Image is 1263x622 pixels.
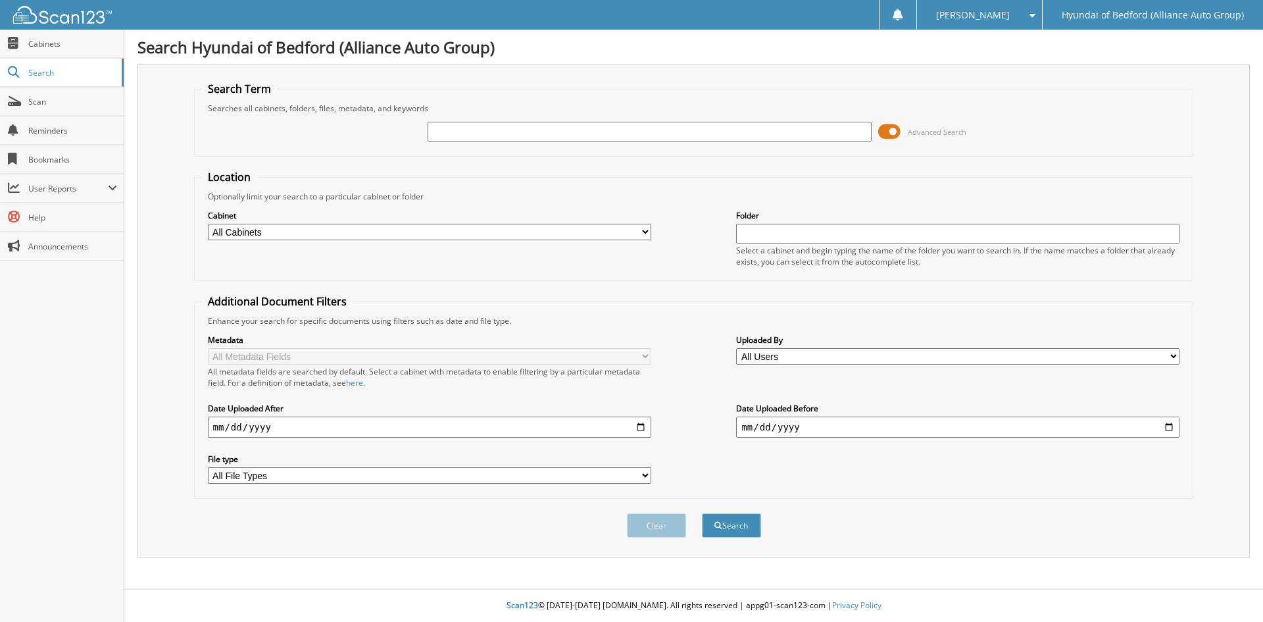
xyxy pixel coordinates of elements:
[201,294,353,309] legend: Additional Document Filters
[736,334,1179,346] label: Uploaded By
[208,210,651,221] label: Cabinet
[201,82,278,96] legend: Search Term
[28,67,115,78] span: Search
[736,403,1179,414] label: Date Uploaded Before
[507,600,538,611] span: Scan123
[702,513,761,538] button: Search
[208,454,651,465] label: File type
[208,403,651,414] label: Date Uploaded After
[201,103,1187,114] div: Searches all cabinets, folders, files, metadata, and keywords
[908,127,966,137] span: Advanced Search
[832,600,881,611] a: Privacy Policy
[28,125,117,136] span: Reminders
[627,513,686,538] button: Clear
[137,36,1250,58] h1: Search Hyundai of Bedford (Alliance Auto Group)
[28,96,117,107] span: Scan
[124,590,1263,622] div: © [DATE]-[DATE] [DOMAIN_NAME]. All rights reserved | appg01-scan123-com |
[736,417,1179,438] input: end
[736,210,1179,221] label: Folder
[28,183,108,194] span: User Reports
[736,245,1179,267] div: Select a cabinet and begin typing the name of the folder you want to search in. If the name match...
[201,315,1187,326] div: Enhance your search for specific documents using filters such as date and file type.
[13,6,112,24] img: scan123-logo-white.svg
[201,170,257,184] legend: Location
[1062,11,1244,19] span: Hyundai of Bedford (Alliance Auto Group)
[936,11,1010,19] span: [PERSON_NAME]
[208,417,651,438] input: start
[208,366,651,388] div: All metadata fields are searched by default. Select a cabinet with metadata to enable filtering b...
[201,191,1187,202] div: Optionally limit your search to a particular cabinet or folder
[346,377,363,388] a: here
[28,241,117,252] span: Announcements
[208,334,651,346] label: Metadata
[28,212,117,223] span: Help
[28,38,117,49] span: Cabinets
[28,154,117,165] span: Bookmarks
